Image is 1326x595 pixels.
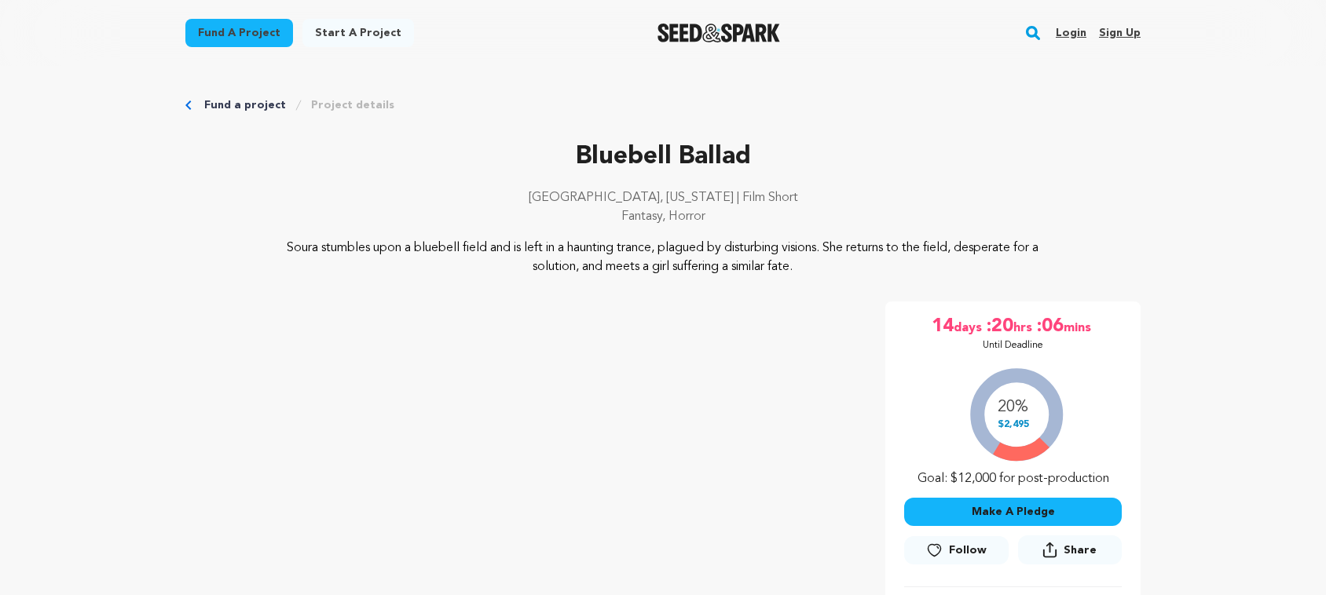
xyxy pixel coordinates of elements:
[185,97,1141,113] div: Breadcrumb
[1099,20,1141,46] a: Sign up
[185,188,1141,207] p: [GEOGRAPHIC_DATA], [US_STATE] | Film Short
[658,24,781,42] img: Seed&Spark Logo Dark Mode
[1018,535,1122,571] span: Share
[311,97,394,113] a: Project details
[932,314,954,339] span: 14
[185,138,1141,176] p: Bluebell Ballad
[985,314,1013,339] span: :20
[185,207,1141,226] p: Fantasy, Horror
[904,498,1122,526] button: Make A Pledge
[1056,20,1086,46] a: Login
[983,339,1043,352] p: Until Deadline
[1013,314,1035,339] span: hrs
[1064,314,1094,339] span: mins
[204,97,286,113] a: Fund a project
[904,536,1008,564] a: Follow
[185,19,293,47] a: Fund a project
[1064,542,1097,558] span: Share
[1035,314,1064,339] span: :06
[302,19,414,47] a: Start a project
[954,314,985,339] span: days
[281,239,1046,276] p: Soura stumbles upon a bluebell field and is left in a haunting trance, plagued by disturbing visi...
[949,542,987,558] span: Follow
[658,24,781,42] a: Seed&Spark Homepage
[1018,535,1122,564] button: Share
